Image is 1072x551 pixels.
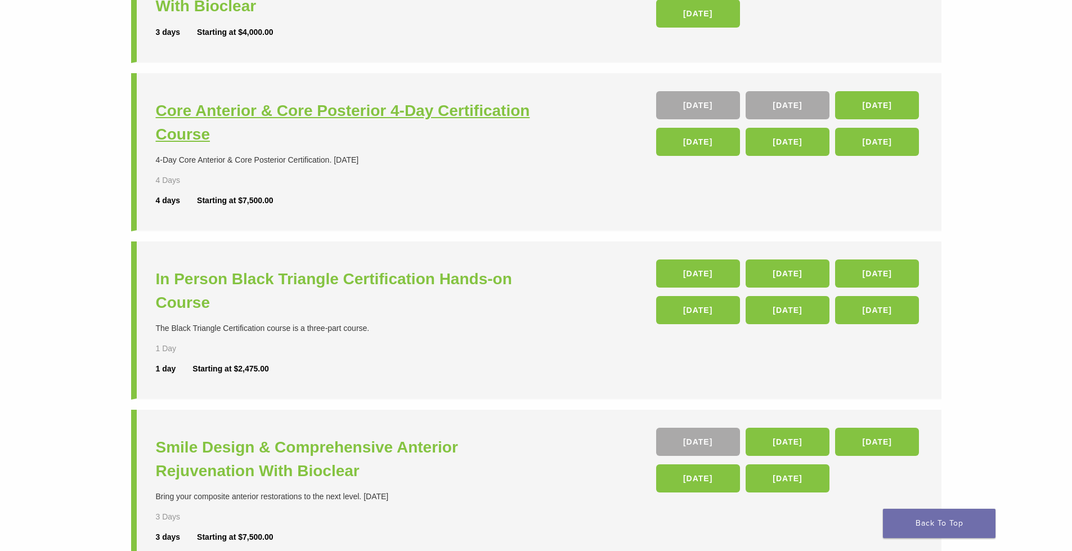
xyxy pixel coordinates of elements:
div: Starting at $7,500.00 [197,531,273,543]
a: [DATE] [656,464,740,492]
a: [DATE] [656,91,740,119]
a: [DATE] [835,259,919,288]
a: [DATE] [835,428,919,456]
div: Bring your composite anterior restorations to the next level. [DATE] [156,491,539,503]
a: [DATE] [656,259,740,288]
div: Starting at $4,000.00 [197,26,273,38]
a: [DATE] [746,259,829,288]
div: , , , , , [656,91,922,162]
a: [DATE] [835,128,919,156]
a: [DATE] [746,91,829,119]
a: Core Anterior & Core Posterior 4-Day Certification Course [156,99,539,146]
a: [DATE] [656,296,740,324]
a: [DATE] [656,428,740,456]
div: The Black Triangle Certification course is a three-part course. [156,322,539,334]
div: , , , , [656,428,922,498]
div: Starting at $7,500.00 [197,195,273,207]
div: 4-Day Core Anterior & Core Posterior Certification. [DATE] [156,154,539,166]
a: [DATE] [835,91,919,119]
div: 3 days [156,26,198,38]
a: Back To Top [883,509,995,538]
a: In Person Black Triangle Certification Hands-on Course [156,267,539,315]
a: [DATE] [746,296,829,324]
a: Smile Design & Comprehensive Anterior Rejuvenation With Bioclear [156,436,539,483]
a: [DATE] [746,128,829,156]
div: Starting at $2,475.00 [192,363,268,375]
div: 1 Day [156,343,213,355]
div: 3 days [156,531,198,543]
div: 4 Days [156,174,213,186]
div: 1 day [156,363,193,375]
div: , , , , , [656,259,922,330]
div: 3 Days [156,511,213,523]
a: [DATE] [835,296,919,324]
a: [DATE] [746,464,829,492]
div: 4 days [156,195,198,207]
a: [DATE] [656,128,740,156]
a: [DATE] [746,428,829,456]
